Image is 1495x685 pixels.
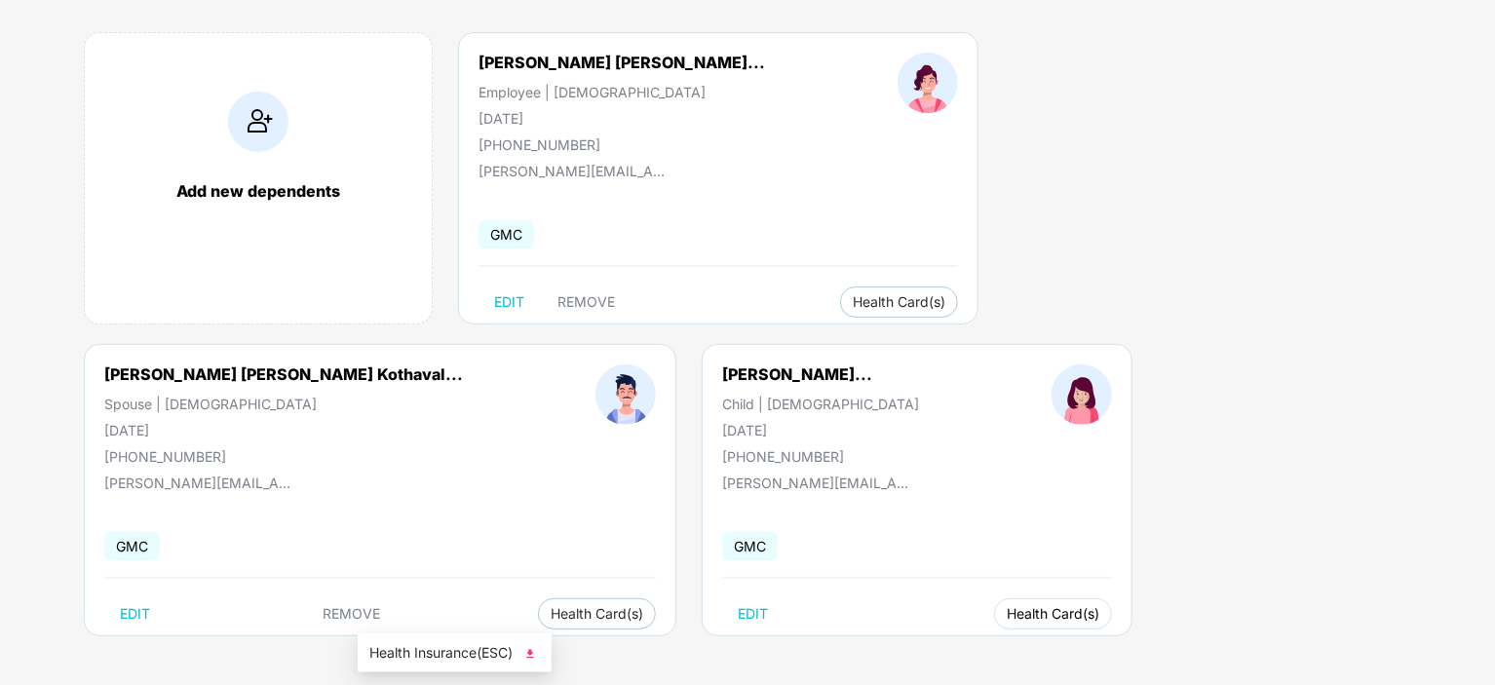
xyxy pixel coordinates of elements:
[120,606,150,622] span: EDIT
[104,475,299,491] div: [PERSON_NAME][EMAIL_ADDRESS][PERSON_NAME][DOMAIN_NAME]
[324,606,381,622] span: REMOVE
[840,286,958,318] button: Health Card(s)
[494,294,524,310] span: EDIT
[542,286,631,318] button: REMOVE
[369,642,540,664] span: Health Insurance(ESC)
[479,136,765,153] div: [PHONE_NUMBER]
[898,53,958,113] img: profileImage
[551,609,643,619] span: Health Card(s)
[228,92,288,152] img: addIcon
[722,422,919,438] div: [DATE]
[308,598,397,629] button: REMOVE
[479,53,765,72] div: [PERSON_NAME] [PERSON_NAME]...
[557,294,615,310] span: REMOVE
[520,644,540,664] img: svg+xml;base64,PHN2ZyB4bWxucz0iaHR0cDovL3d3dy53My5vcmcvMjAwMC9zdmciIHhtbG5zOnhsaW5rPSJodHRwOi8vd3...
[722,475,917,491] div: [PERSON_NAME][EMAIL_ADDRESS][PERSON_NAME][DOMAIN_NAME]
[104,364,463,384] div: [PERSON_NAME] [PERSON_NAME] Kothaval...
[538,598,656,629] button: Health Card(s)
[722,598,784,629] button: EDIT
[479,110,765,127] div: [DATE]
[104,181,412,201] div: Add new dependents
[104,396,463,412] div: Spouse | [DEMOGRAPHIC_DATA]
[104,598,166,629] button: EDIT
[595,364,656,425] img: profileImage
[853,297,945,307] span: Health Card(s)
[104,532,160,560] span: GMC
[104,422,463,438] div: [DATE]
[722,364,872,384] div: [PERSON_NAME]...
[994,598,1112,629] button: Health Card(s)
[722,448,919,465] div: [PHONE_NUMBER]
[479,163,673,179] div: [PERSON_NAME][EMAIL_ADDRESS][PERSON_NAME][DOMAIN_NAME]
[479,286,540,318] button: EDIT
[1007,609,1099,619] span: Health Card(s)
[722,396,919,412] div: Child | [DEMOGRAPHIC_DATA]
[738,606,768,622] span: EDIT
[1052,364,1112,425] img: profileImage
[479,84,765,100] div: Employee | [DEMOGRAPHIC_DATA]
[722,532,778,560] span: GMC
[479,220,534,248] span: GMC
[104,448,463,465] div: [PHONE_NUMBER]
